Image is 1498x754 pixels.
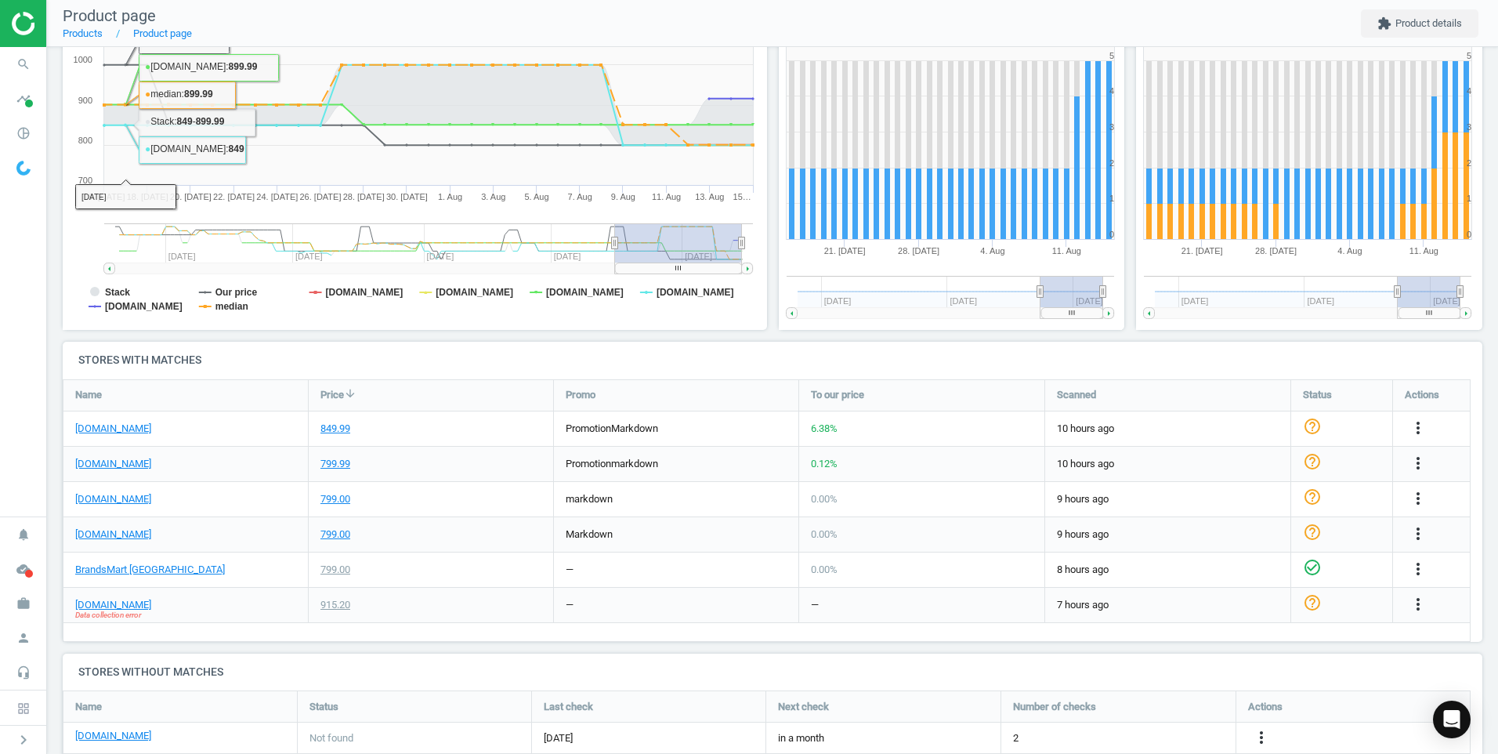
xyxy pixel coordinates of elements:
a: [DOMAIN_NAME] [75,729,151,743]
i: notifications [9,520,38,549]
text: 1000 [74,55,92,64]
i: more_vert [1409,595,1427,614]
h4: Stores without matches [63,654,1482,691]
span: Actions [1248,700,1283,714]
span: Name [75,388,102,402]
tspan: 1. Aug [438,192,462,201]
i: arrow_downward [344,387,356,400]
span: promotion [566,458,611,469]
span: in a month [778,731,824,745]
i: help_outline [1303,488,1322,506]
span: Status [309,700,338,714]
span: Promo [566,388,595,402]
tspan: Our price [215,287,258,298]
i: more_vert [1409,489,1427,508]
div: — [566,563,574,577]
span: markdown [611,422,658,434]
span: Price [320,388,344,402]
text: 2 [1467,158,1471,168]
tspan: [DOMAIN_NAME] [657,287,734,298]
text: 4 [1467,86,1471,96]
span: Scanned [1057,388,1096,402]
button: more_vert [1409,419,1427,439]
span: 0.00 % [811,493,838,505]
a: [DOMAIN_NAME] [75,422,151,436]
tspan: 11. Aug [1409,246,1438,256]
i: more_vert [1409,560,1427,578]
i: pie_chart_outlined [9,118,38,148]
text: 4 [1109,86,1113,96]
tspan: 4. Aug [980,246,1004,256]
span: Not found [309,731,353,745]
tspan: 15… [733,192,751,201]
span: Name [75,700,102,714]
i: work [9,589,38,618]
a: [DOMAIN_NAME] [75,457,151,471]
span: 6.38 % [811,422,838,434]
i: help_outline [1303,452,1322,471]
span: 9 hours ago [1057,492,1279,506]
tspan: 21. [DATE] [1181,246,1223,256]
span: 0.00 % [811,564,838,575]
div: 799.99 [320,457,350,471]
a: Products [63,27,103,39]
text: 900 [78,96,92,105]
tspan: 28. [DATE] [343,192,385,201]
tspan: 13. Aug [695,192,724,201]
span: 0.00 % [811,528,838,540]
span: 8 hours ago [1057,563,1279,577]
div: 799.00 [320,563,350,577]
tspan: 24. [DATE] [256,192,298,201]
button: more_vert [1252,728,1271,749]
tspan: 28. [DATE] [898,246,939,256]
span: Actions [1405,388,1439,402]
tspan: 20. [DATE] [170,192,212,201]
button: more_vert [1409,454,1427,474]
div: — [811,598,819,612]
tspan: 21. [DATE] [823,246,865,256]
tspan: [DOMAIN_NAME] [105,301,183,312]
i: cloud_done [9,554,38,584]
a: [DOMAIN_NAME] [75,598,151,612]
text: 5 [1467,51,1471,60]
tspan: 9. Aug [611,192,635,201]
span: 7 hours ago [1057,598,1279,612]
button: more_vert [1409,595,1427,615]
text: 0 [1467,230,1471,239]
img: ajHJNr6hYgQAAAAASUVORK5CYII= [12,12,123,35]
div: 849.99 [320,422,350,436]
i: search [9,49,38,79]
text: 1 [1109,194,1113,203]
tspan: [DOMAIN_NAME] [436,287,513,298]
text: 700 [78,176,92,185]
span: markdown [566,528,613,540]
img: wGWNvw8QSZomAAAAABJRU5ErkJggg== [16,161,31,176]
span: Data collection error [75,610,141,621]
span: Product page [63,6,156,25]
span: [DATE] [544,731,754,745]
button: chevron_right [4,730,43,750]
span: 0.12 % [811,458,838,469]
a: [DOMAIN_NAME] [75,492,151,506]
span: promotion [566,422,611,434]
i: timeline [9,84,38,114]
i: more_vert [1409,524,1427,543]
span: Next check [778,700,829,714]
span: 2 [1013,731,1019,745]
tspan: 22. [DATE] [213,192,255,201]
tspan: [DOMAIN_NAME] [326,287,403,298]
i: more_vert [1409,454,1427,473]
span: markdown [566,493,613,505]
button: more_vert [1409,489,1427,509]
text: 1 [1467,194,1471,203]
tspan: 11. Aug [652,192,681,201]
text: 5 [1109,51,1113,60]
span: markdown [611,458,658,469]
span: Last check [544,700,593,714]
i: person [9,623,38,653]
i: chevron_right [14,730,33,749]
tspan: Stack [105,287,130,298]
tspan: 18. [DATE] [127,192,168,201]
tspan: 7. Aug [568,192,592,201]
tspan: 4. Aug [1338,246,1362,256]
